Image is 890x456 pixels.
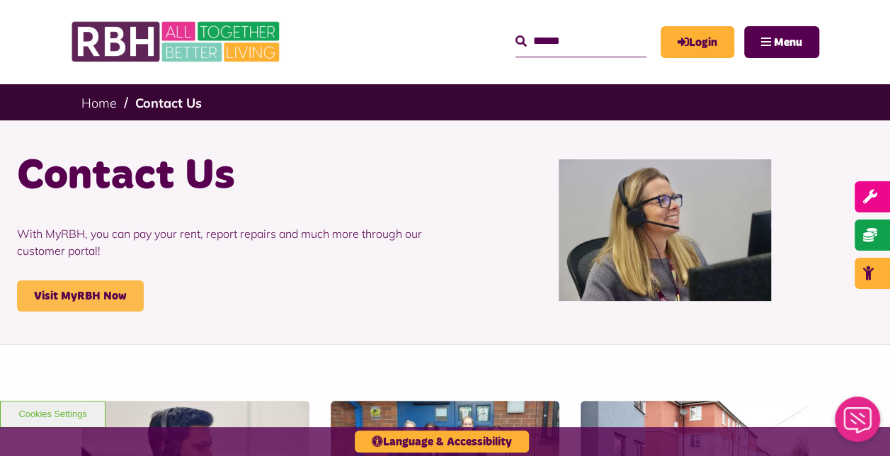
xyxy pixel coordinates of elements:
[559,159,771,301] img: Contact Centre February 2024 (1)
[17,204,435,280] p: With MyRBH, you can pay your rent, report repairs and much more through our customer portal!
[774,37,802,48] span: Menu
[355,431,529,452] button: Language & Accessibility
[744,26,819,58] button: Navigation
[17,149,435,204] h1: Contact Us
[81,95,117,111] a: Home
[135,95,202,111] a: Contact Us
[826,392,890,456] iframe: Netcall Web Assistant for live chat
[661,26,734,58] a: MyRBH
[515,26,646,57] input: Search
[71,14,283,69] img: RBH
[17,280,144,312] a: Visit MyRBH Now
